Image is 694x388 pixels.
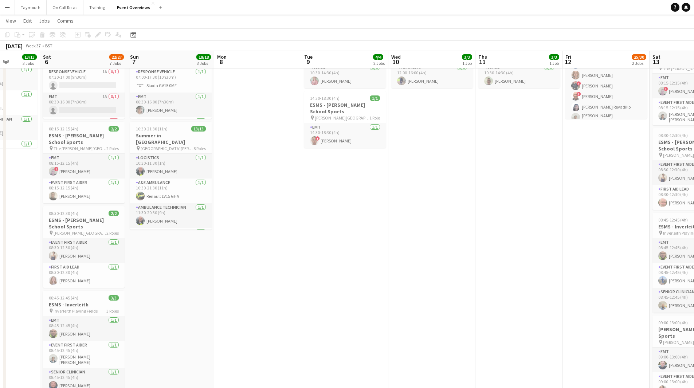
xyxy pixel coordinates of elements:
[664,87,668,91] span: !
[43,179,125,203] app-card-role: Event First Aider1/108:15-12:15 (4h)[PERSON_NAME]
[24,43,42,48] span: Week 37
[658,133,688,138] span: 08:30-12:30 (4h)
[130,68,212,93] app-card-role: Response Vehicle1/107:00-17:30 (10h30m)Skoda GV15 0MF
[54,16,77,26] a: Comms
[49,295,78,301] span: 08:45-12:45 (4h)
[15,0,47,15] button: Taymouth
[304,54,313,60] span: Tue
[57,17,74,24] span: Comms
[462,54,472,60] span: 3/3
[310,95,340,101] span: 14:30-18:30 (4h)
[193,146,206,151] span: 8 Roles
[373,54,383,60] span: 4/4
[130,203,212,228] app-card-role: Ambulance Technician1/111:30-20:30 (9h)[PERSON_NAME]
[197,60,211,66] div: 3 Jobs
[478,63,560,88] app-card-role: Nurse1/110:30-14:30 (4h)[PERSON_NAME]
[111,0,156,15] button: Event Overviews
[652,54,660,60] span: Sat
[43,93,125,117] app-card-role: EMT1A0/108:30-16:00 (7h30m)
[658,320,688,325] span: 09:00-13:00 (4h)
[43,316,125,341] app-card-role: EMT1/108:45-12:45 (4h)[PERSON_NAME]
[110,60,123,66] div: 7 Jobs
[136,126,168,132] span: 10:30-21:30 (11h)
[370,95,380,101] span: 1/1
[43,301,125,308] h3: ESMS - Inverleith
[43,54,51,60] span: Sat
[109,295,119,301] span: 3/3
[651,58,660,66] span: 13
[130,122,212,230] app-job-card: 10:30-21:30 (11h)13/13Summer in [GEOGRAPHIC_DATA] [GEOGRAPHIC_DATA][PERSON_NAME], [GEOGRAPHIC_DAT...
[369,115,380,121] span: 1 Role
[191,126,206,132] span: 13/13
[564,58,571,66] span: 12
[109,54,124,60] span: 22/27
[23,17,32,24] span: Edit
[39,17,50,24] span: Jobs
[304,123,386,148] app-card-role: EMT1/114:30-18:30 (4h)![PERSON_NAME]
[129,58,139,66] span: 7
[109,211,119,216] span: 2/2
[304,63,386,88] app-card-role: Nurse1/110:30-14:30 (4h)[PERSON_NAME]
[217,54,227,60] span: Mon
[216,58,227,66] span: 8
[54,167,59,171] span: !
[43,132,125,145] h3: ESMS - [PERSON_NAME] School Sports
[43,154,125,179] app-card-role: EMT1/108:15-12:15 (4h)![PERSON_NAME]
[43,117,125,142] app-card-role: Paramedic0/1
[42,58,51,66] span: 6
[106,230,119,236] span: 2 Roles
[141,146,193,151] span: [GEOGRAPHIC_DATA][PERSON_NAME], [GEOGRAPHIC_DATA]
[43,68,125,93] app-card-role: Response Vehicle1A0/107:30-17:00 (9h30m)
[632,60,646,66] div: 2 Jobs
[22,54,37,60] span: 13/13
[391,54,401,60] span: Wed
[54,146,106,151] span: The [PERSON_NAME][GEOGRAPHIC_DATA]
[130,154,212,179] app-card-role: Logistics1/110:30-11:30 (1h)[PERSON_NAME]
[315,136,320,141] span: !
[303,58,313,66] span: 9
[49,211,78,216] span: 08:30-12:30 (4h)
[54,230,106,236] span: [PERSON_NAME][GEOGRAPHIC_DATA]
[47,0,83,15] button: On Call Rotas
[577,81,581,86] span: !
[3,16,19,26] a: View
[23,60,36,66] div: 3 Jobs
[43,206,125,288] app-job-card: 08:30-12:30 (4h)2/2ESMS - [PERSON_NAME] School Sports [PERSON_NAME][GEOGRAPHIC_DATA]2 RolesEvent ...
[632,54,646,60] span: 25/30
[304,102,386,115] h3: ESMS - [PERSON_NAME] School Sports
[462,60,472,66] div: 1 Job
[315,115,369,121] span: [PERSON_NAME][GEOGRAPHIC_DATA]
[196,54,211,60] span: 18/18
[43,263,125,288] app-card-role: First Aid Lead1/108:30-12:30 (4h)[PERSON_NAME]
[130,117,212,142] app-card-role: Paramedic1/1
[106,146,119,151] span: 2 Roles
[130,179,212,203] app-card-role: A&E Ambulance1/110:30-21:30 (11h)Renault LV15 GHA
[36,16,53,26] a: Jobs
[130,228,212,306] app-card-role: Event First Aider6/6
[658,217,688,223] span: 08:45-12:45 (4h)
[549,54,559,60] span: 3/3
[54,308,98,314] span: Inverleith Playing Fields
[130,54,139,60] span: Sun
[43,341,125,368] app-card-role: Event First Aider1/108:45-12:45 (4h)[PERSON_NAME] [PERSON_NAME]
[477,58,487,66] span: 11
[478,54,487,60] span: Thu
[304,91,386,148] app-job-card: 14:30-18:30 (4h)1/1ESMS - [PERSON_NAME] School Sports [PERSON_NAME][GEOGRAPHIC_DATA]1 RoleEMT1/11...
[565,54,571,60] span: Fri
[130,93,212,117] app-card-role: EMT1/108:30-16:00 (7h30m)[PERSON_NAME]
[6,42,23,50] div: [DATE]
[391,63,473,88] app-card-role: Paramedic1/112:00-16:00 (4h)[PERSON_NAME]
[373,60,385,66] div: 2 Jobs
[43,122,125,203] app-job-card: 08:15-12:15 (4h)2/2ESMS - [PERSON_NAME] School Sports The [PERSON_NAME][GEOGRAPHIC_DATA]2 RolesEM...
[83,0,111,15] button: Training
[49,126,78,132] span: 08:15-12:15 (4h)
[577,92,581,96] span: !
[6,17,16,24] span: View
[43,217,125,230] h3: ESMS - [PERSON_NAME] School Sports
[43,238,125,263] app-card-role: Event First Aider1/108:30-12:30 (4h)[PERSON_NAME]
[549,60,559,66] div: 1 Job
